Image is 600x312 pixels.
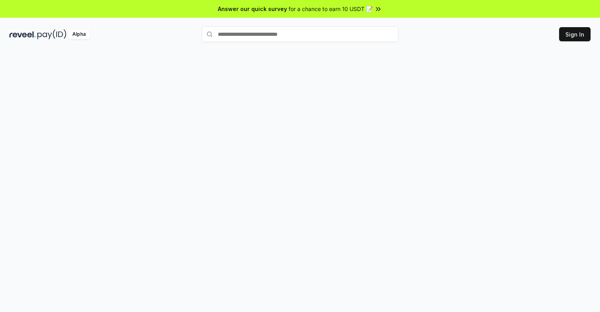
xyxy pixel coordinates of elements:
[37,30,66,39] img: pay_id
[559,27,591,41] button: Sign In
[218,5,287,13] span: Answer our quick survey
[68,30,90,39] div: Alpha
[289,5,373,13] span: for a chance to earn 10 USDT 📝
[9,30,36,39] img: reveel_dark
